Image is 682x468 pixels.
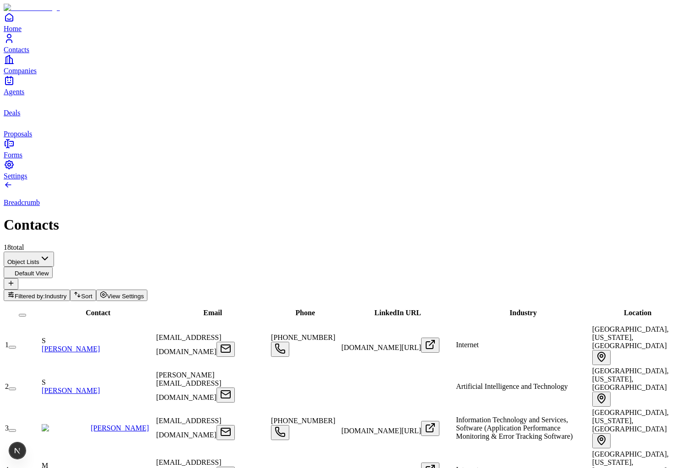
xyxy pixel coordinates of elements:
span: Settings [4,172,27,180]
span: LinkedIn URL [374,309,421,317]
span: [GEOGRAPHIC_DATA], [US_STATE], [GEOGRAPHIC_DATA] [592,367,669,391]
button: Open [271,425,289,440]
span: Agents [4,88,24,96]
span: Email [203,309,222,317]
span: [PERSON_NAME][EMAIL_ADDRESS][DOMAIN_NAME] [156,371,221,401]
button: Open [592,433,611,448]
span: Internet [456,341,479,349]
a: Settings [4,159,678,180]
button: Sort [70,290,96,301]
span: Location [624,309,651,317]
span: Sort [81,293,92,300]
span: Companies [4,67,37,75]
span: [GEOGRAPHIC_DATA], [US_STATE], [GEOGRAPHIC_DATA] [592,409,669,433]
span: Information Technology and Services, Software (Application Performance Monitoring & Error Trackin... [456,416,573,440]
a: Forms [4,138,678,159]
div: S [42,337,154,345]
button: Open [592,392,611,407]
span: Industry [509,309,537,317]
a: Home [4,12,678,32]
span: [PHONE_NUMBER] [271,417,335,425]
span: [GEOGRAPHIC_DATA], [US_STATE], [GEOGRAPHIC_DATA] [592,325,669,350]
span: Contacts [4,46,29,54]
span: 1 [5,341,9,349]
img: David Cramer [42,424,91,432]
span: [PHONE_NUMBER] [271,334,335,341]
span: Home [4,25,22,32]
button: Open [217,425,235,440]
span: [DOMAIN_NAME][URL] [341,344,421,351]
a: Agents [4,75,678,96]
span: 2 [5,382,9,390]
h1: Contacts [4,216,678,233]
span: Artificial Intelligence and Technology [456,382,568,390]
a: [PERSON_NAME] [42,345,100,353]
a: Companies [4,54,678,75]
img: Item Brain Logo [4,4,60,12]
button: Open [421,338,439,353]
button: Open [592,350,611,365]
span: Phone [296,309,315,317]
span: [EMAIL_ADDRESS][DOMAIN_NAME] [156,417,221,439]
span: [EMAIL_ADDRESS][DOMAIN_NAME] [156,334,221,355]
span: 3 [5,424,9,432]
button: Open [271,342,289,357]
span: Industry [45,293,66,300]
button: Open [217,342,235,357]
span: Deals [4,109,20,117]
span: Forms [4,151,22,159]
a: proposals [4,117,678,138]
p: Breadcrumb [4,199,678,207]
a: Breadcrumb [4,183,678,207]
span: [DOMAIN_NAME][URL] [341,427,421,435]
button: Open [421,421,439,436]
a: deals [4,96,678,117]
a: [PERSON_NAME] [42,387,100,394]
a: Contacts [4,33,678,54]
button: Default View [4,267,53,278]
a: [PERSON_NAME] [91,424,149,432]
button: Open [217,387,235,403]
span: View Settings [107,293,144,300]
span: Filtered by: [15,293,45,300]
div: 18 total [4,243,678,252]
span: Proposals [4,130,32,138]
div: S [42,378,154,387]
button: Filtered by:Industry [4,290,70,301]
button: View Settings [96,290,148,301]
span: Contact [86,309,110,317]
